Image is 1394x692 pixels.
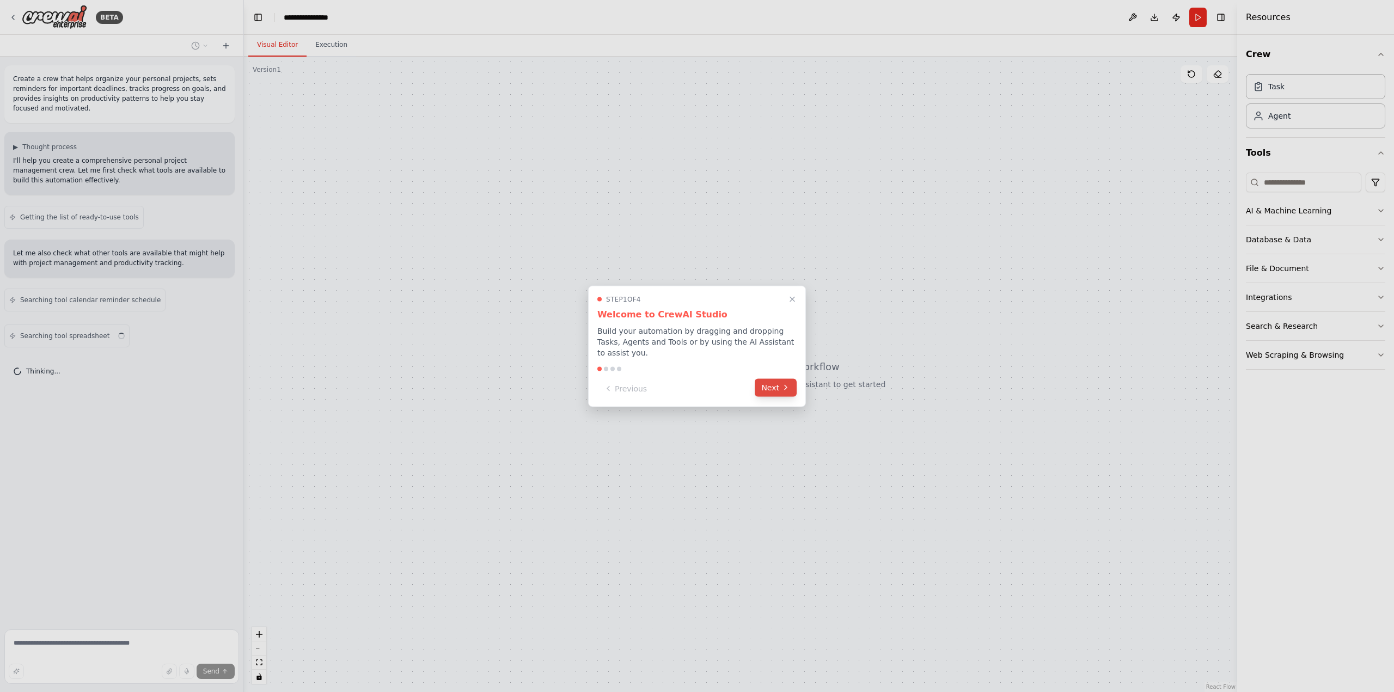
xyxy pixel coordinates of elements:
[597,308,797,321] h3: Welcome to CrewAI Studio
[606,295,641,303] span: Step 1 of 4
[597,325,797,358] p: Build your automation by dragging and dropping Tasks, Agents and Tools or by using the AI Assista...
[250,10,266,25] button: Hide left sidebar
[597,379,653,397] button: Previous
[755,378,797,396] button: Next
[786,292,799,305] button: Close walkthrough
